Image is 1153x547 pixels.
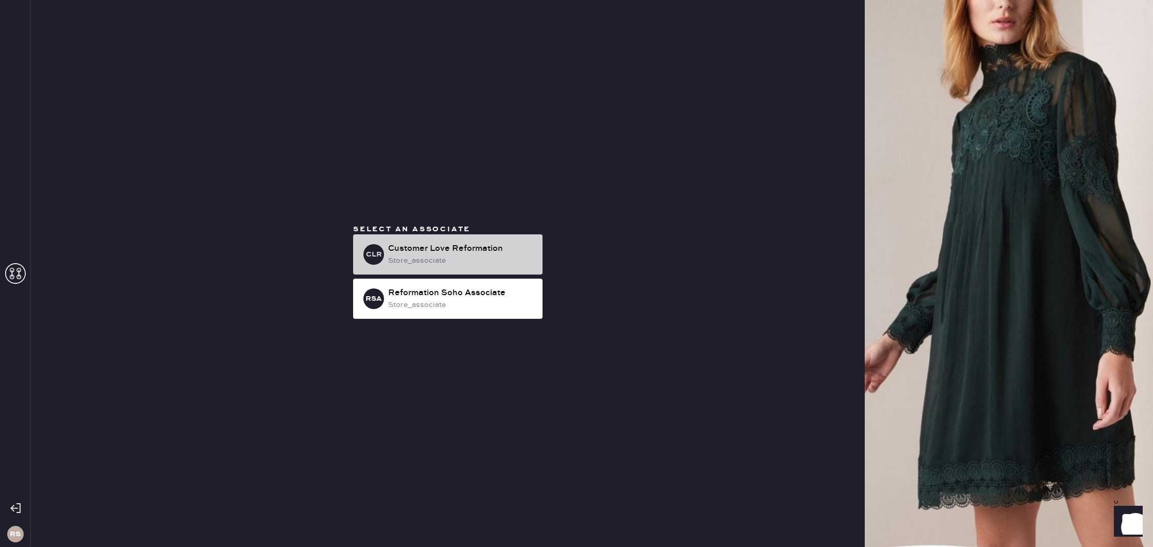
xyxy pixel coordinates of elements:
[365,295,382,302] h3: RSA
[388,255,534,266] div: store_associate
[1104,501,1148,545] iframe: Front Chat
[353,225,470,234] span: Select an associate
[10,531,21,538] h3: RS
[388,243,534,255] div: Customer Love Reformation
[388,287,534,299] div: Reformation Soho Associate
[366,251,382,258] h3: CLR
[388,299,534,311] div: store_associate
